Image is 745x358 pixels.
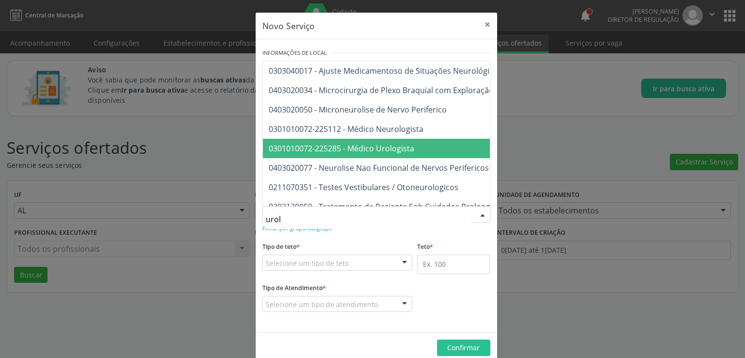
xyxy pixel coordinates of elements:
[262,60,274,75] label: UF
[262,225,332,232] small: Filtrar por grupo/subgrupo
[269,124,423,134] span: 0301010072-225112 - Médico Neurologista
[262,49,327,57] small: Informações de Local
[269,163,489,173] span: 0403020077 - Neurolise Nao Funcional de Nervos Perifericos
[262,240,300,255] label: Tipo de teto
[269,104,447,115] span: 0403020050 - Microneurolise de Nervo Periferico
[266,258,349,268] span: Selecione um tipo de teto
[269,143,414,154] span: 0301010072-225285 - Médico Urologista
[266,210,470,229] input: Buscar por procedimento
[417,240,433,255] label: Teto
[262,281,326,296] label: Tipo de Atendimento
[478,13,497,36] button: Close
[269,182,458,193] span: 0211070351 - Testes Vestibulares / Otoneurologicos
[269,85,537,96] span: 0403020034 - Microcirurgia de Plexo Braquial com Exploração e Neurolise
[269,201,627,212] span: 0303130059 - Tratamento de Paciente Sob Cuidados Prolongados Por Enfermidades Neurologicas
[417,255,490,274] input: Ex. 100
[447,343,480,352] span: Confirmar
[262,19,315,32] h5: Novo Serviço
[437,340,490,356] button: Confirmar
[266,299,378,309] span: Selecione um tipo de atendimento
[340,60,371,75] label: Município
[269,65,545,76] span: 0303040017 - Ajuste Medicamentoso de Situações Neurológicas Agudizadas
[262,223,332,232] a: Filtrar por grupo/subgrupo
